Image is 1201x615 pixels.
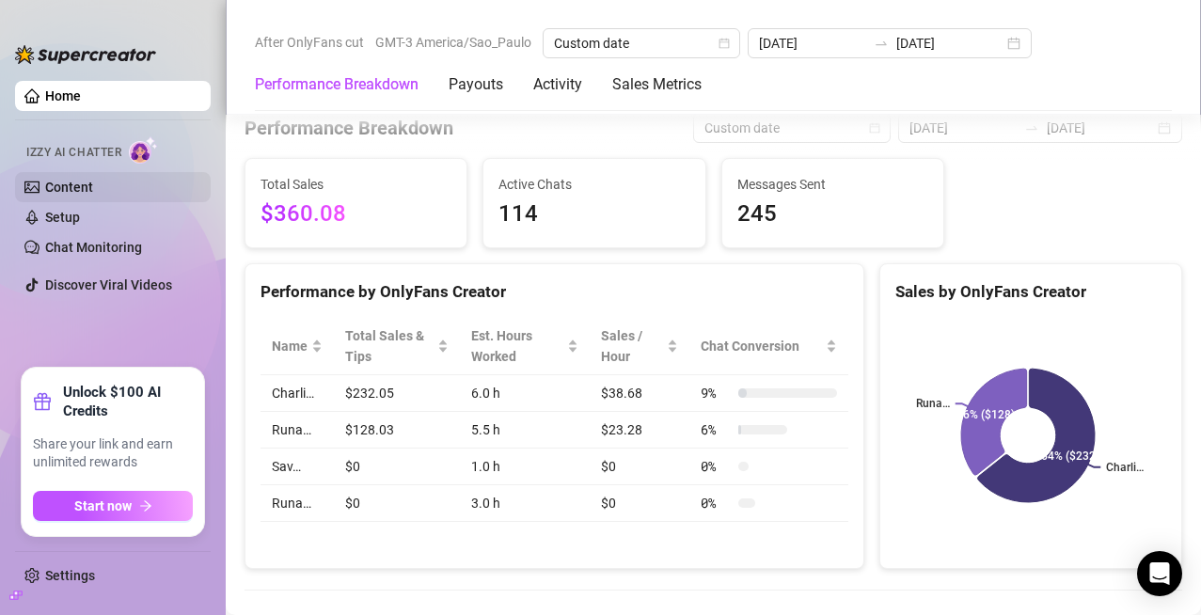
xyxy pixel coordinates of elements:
[33,435,193,472] span: Share your link and earn unlimited rewards
[261,375,334,412] td: Charli…
[245,115,453,141] h4: Performance Breakdown
[272,336,308,356] span: Name
[869,122,880,134] span: calendar
[375,28,531,56] span: GMT-3 America/Sao_Paulo
[601,325,664,367] span: Sales / Hour
[704,114,879,142] span: Custom date
[909,118,1017,138] input: Start date
[874,36,889,51] span: to
[129,136,158,164] img: AI Chatter
[45,277,172,292] a: Discover Viral Videos
[261,485,334,522] td: Runa…
[759,33,866,54] input: Start date
[9,589,23,602] span: build
[533,73,582,96] div: Activity
[1047,118,1154,138] input: End date
[261,449,334,485] td: Sav…
[1137,551,1182,596] div: Open Intercom Messenger
[916,397,950,410] text: Runa…
[612,73,702,96] div: Sales Metrics
[261,174,451,195] span: Total Sales
[460,485,590,522] td: 3.0 h
[334,412,460,449] td: $128.03
[255,73,419,96] div: Performance Breakdown
[471,325,563,367] div: Est. Hours Worked
[261,197,451,232] span: $360.08
[63,383,193,420] strong: Unlock $100 AI Credits
[689,318,848,375] th: Chat Conversion
[498,197,689,232] span: 114
[1024,120,1039,135] span: to
[334,485,460,522] td: $0
[590,449,690,485] td: $0
[33,491,193,521] button: Start nowarrow-right
[45,210,80,225] a: Setup
[719,38,730,49] span: calendar
[895,279,1166,305] div: Sales by OnlyFans Creator
[701,456,731,477] span: 0 %
[874,36,889,51] span: swap-right
[590,318,690,375] th: Sales / Hour
[334,375,460,412] td: $232.05
[449,73,503,96] div: Payouts
[460,412,590,449] td: 5.5 h
[460,375,590,412] td: 6.0 h
[590,485,690,522] td: $0
[15,45,156,64] img: logo-BBDzfeDw.svg
[45,568,95,583] a: Settings
[255,28,364,56] span: After OnlyFans cut
[261,318,334,375] th: Name
[590,375,690,412] td: $38.68
[45,88,81,103] a: Home
[737,174,928,195] span: Messages Sent
[33,392,52,411] span: gift
[701,419,731,440] span: 6 %
[45,180,93,195] a: Content
[896,33,1003,54] input: End date
[334,318,460,375] th: Total Sales & Tips
[1107,461,1145,474] text: Charli…
[590,412,690,449] td: $23.28
[1024,120,1039,135] span: swap-right
[701,383,731,403] span: 9 %
[261,412,334,449] td: Runa…
[701,336,822,356] span: Chat Conversion
[74,498,132,513] span: Start now
[139,499,152,512] span: arrow-right
[45,240,142,255] a: Chat Monitoring
[345,325,434,367] span: Total Sales & Tips
[460,449,590,485] td: 1.0 h
[334,449,460,485] td: $0
[701,493,731,513] span: 0 %
[737,197,928,232] span: 245
[26,144,121,162] span: Izzy AI Chatter
[554,29,729,57] span: Custom date
[498,174,689,195] span: Active Chats
[261,279,848,305] div: Performance by OnlyFans Creator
